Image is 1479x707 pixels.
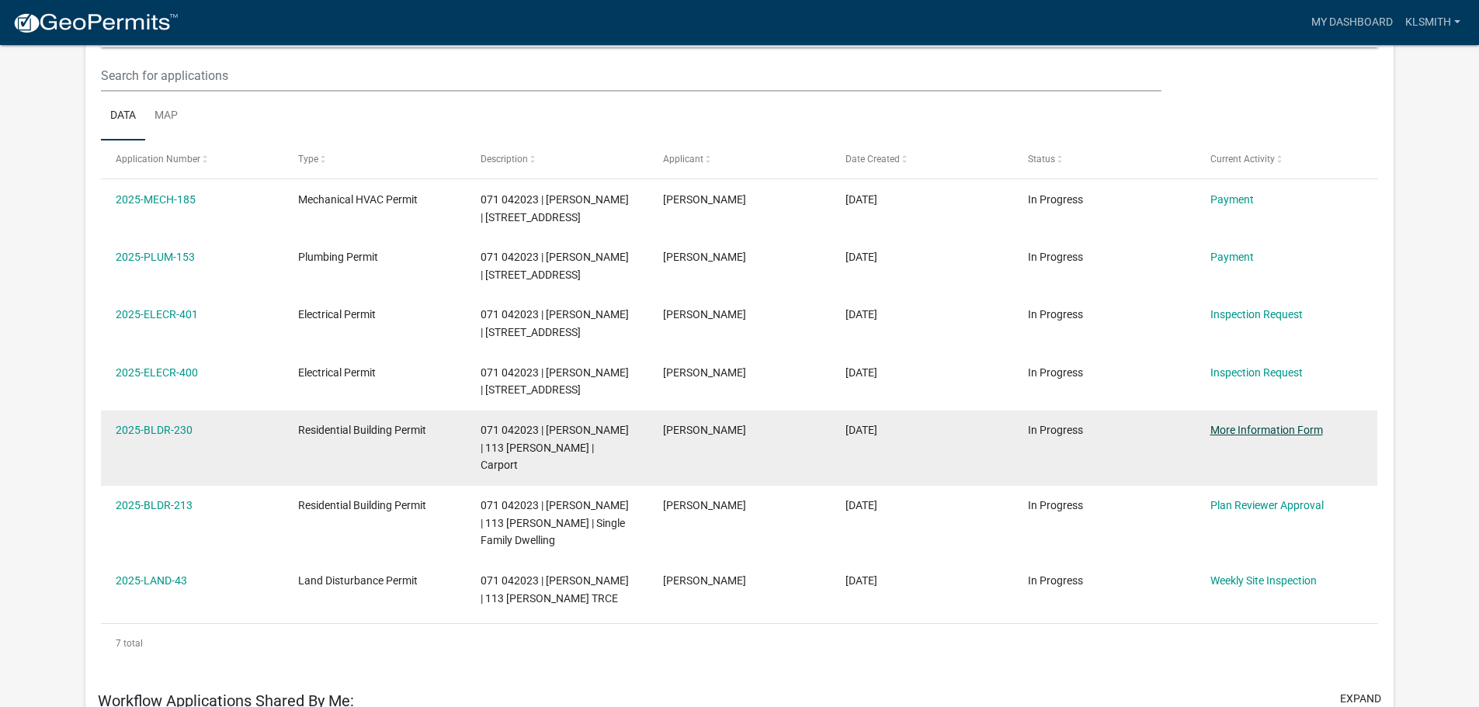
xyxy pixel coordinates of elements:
span: Residential Building Permit [298,424,426,436]
span: Date Created [845,154,900,165]
span: Kevin L. Smith [663,366,746,379]
span: Application Number [116,154,200,165]
a: 2025-ELECR-400 [116,366,198,379]
span: Current Activity [1210,154,1275,165]
span: 071 042023 | SMITH KEVIN L | 113 Tanner Trace | Carport [481,424,629,472]
datatable-header-cell: Date Created [831,140,1013,178]
a: Inspection Request [1210,308,1303,321]
span: 07/29/2025 [845,251,877,263]
a: 2025-ELECR-401 [116,308,198,321]
a: Inspection Request [1210,366,1303,379]
span: 071 042023 | SMITH KEVIN L | 113 Tanner Trace | Single Family Dwelling [481,499,629,547]
span: Type [298,154,318,165]
datatable-header-cell: Status [1012,140,1195,178]
a: Map [145,92,187,141]
a: 2025-LAND-43 [116,574,187,587]
button: expand [1340,691,1381,707]
a: 2025-BLDR-213 [116,499,193,511]
span: 071 042023 | Kevin L. Smith | 113 TANNER TRCE [481,574,629,605]
span: In Progress [1028,366,1083,379]
span: In Progress [1028,308,1083,321]
span: Mechanical HVAC Permit [298,193,418,206]
a: Payment [1210,193,1254,206]
span: 071 042023 | Kevin L. Smith | 1145 Pleasant Hill Road [481,308,629,338]
a: 2025-MECH-185 [116,193,196,206]
input: Search for applications [101,60,1161,92]
span: In Progress [1028,424,1083,436]
a: Klsmith [1399,8,1467,37]
span: 07/29/2025 [845,366,877,379]
div: 7 total [101,624,1378,663]
span: 071 042023 | KEVIN L. SMITH | 1145 PLEASANT HILL ROAD [481,193,629,224]
a: 2025-BLDR-230 [116,424,193,436]
span: Applicant [663,154,703,165]
a: Payment [1210,251,1254,263]
span: Status [1028,154,1055,165]
a: 2025-PLUM-153 [116,251,195,263]
span: Plumbing Permit [298,251,378,263]
a: Data [101,92,145,141]
span: In Progress [1028,574,1083,587]
span: Kevin L. Smith [663,424,746,436]
span: Electrical Permit [298,308,376,321]
span: Kevin L. Smith [663,499,746,511]
span: 07/25/2025 [845,424,877,436]
a: My Dashboard [1305,8,1399,37]
datatable-header-cell: Application Number [101,140,283,178]
span: In Progress [1028,251,1083,263]
span: Land Disturbance Permit [298,574,418,587]
datatable-header-cell: Current Activity [1195,140,1377,178]
a: More Information Form [1210,424,1323,436]
span: 071 042023 | Kevin L. Smith | 1145 Pleasant Hill Road [481,251,629,281]
span: 07/07/2025 [845,574,877,587]
span: Description [481,154,528,165]
datatable-header-cell: Applicant [648,140,831,178]
span: Kevin L. Smith [663,308,746,321]
span: 07/13/2025 [845,499,877,511]
span: Kevin L. Smith [663,251,746,263]
span: Electrical Permit [298,366,376,379]
datatable-header-cell: Type [283,140,466,178]
a: Plan Reviewer Approval [1210,499,1324,511]
span: 07/29/2025 [845,308,877,321]
a: Weekly Site Inspection [1210,574,1317,587]
span: 07/29/2025 [845,193,877,206]
span: Kevin L. Smith [663,574,746,587]
datatable-header-cell: Description [466,140,648,178]
span: 071 042023 | Kevin L. Smith | 1145 Pleasant Hill Road [481,366,629,397]
span: Kevin L. Smith [663,193,746,206]
span: In Progress [1028,499,1083,511]
span: In Progress [1028,193,1083,206]
span: Residential Building Permit [298,499,426,511]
